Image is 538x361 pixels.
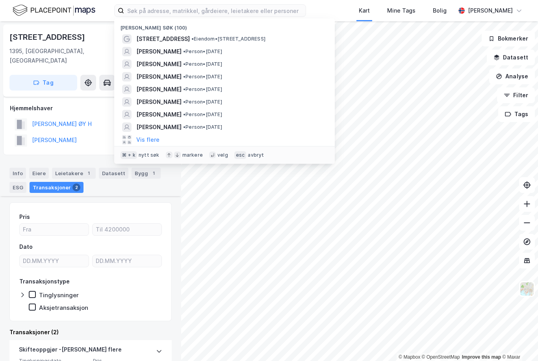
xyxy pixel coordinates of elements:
div: Eiere [29,168,49,179]
span: [STREET_ADDRESS] [136,34,190,44]
div: markere [182,152,203,158]
div: [STREET_ADDRESS] [9,31,87,43]
div: nytt søk [139,152,160,158]
div: avbryt [248,152,264,158]
button: Tag [9,75,77,91]
div: Transaksjoner (2) [9,328,172,337]
span: Person • [DATE] [183,111,222,118]
img: logo.f888ab2527a4732fd821a326f86c7f29.svg [13,4,95,17]
button: Datasett [487,50,535,65]
span: Person • [DATE] [183,74,222,80]
span: [PERSON_NAME] [136,59,182,69]
div: Bygg [132,168,161,179]
span: [PERSON_NAME] [136,97,182,107]
button: Vis flere [136,135,160,144]
span: Person • [DATE] [183,61,222,67]
span: Person • [DATE] [183,48,222,55]
a: Mapbox [399,354,420,360]
div: Transaksjonstype [19,277,70,286]
div: [PERSON_NAME] søk (100) [114,19,335,33]
div: Bolig [433,6,447,15]
span: • [183,61,186,67]
div: Dato [19,242,33,252]
a: OpenStreetMap [422,354,460,360]
img: Z [519,281,534,296]
div: Pris [19,212,30,222]
div: Hjemmelshaver [10,104,171,113]
span: • [183,124,186,130]
div: 1 [85,169,93,177]
div: 1395, [GEOGRAPHIC_DATA], [GEOGRAPHIC_DATA] [9,46,135,65]
div: Skifteoppgjør - [PERSON_NAME] flere [19,345,122,357]
button: Tags [498,106,535,122]
div: [PERSON_NAME] [468,6,513,15]
input: Søk på adresse, matrikkel, gårdeiere, leietakere eller personer [124,5,306,17]
div: ESG [9,182,26,193]
span: • [183,86,186,92]
div: Leietakere [52,168,96,179]
a: Improve this map [462,354,501,360]
span: Person • [DATE] [183,99,222,105]
span: • [183,48,186,54]
span: [PERSON_NAME] [136,122,182,132]
span: Person • [DATE] [183,124,222,130]
div: velg [217,152,228,158]
span: [PERSON_NAME] [136,85,182,94]
input: Fra [20,224,89,235]
div: Mine Tags [387,6,416,15]
div: Datasett [99,168,128,179]
span: Eiendom • [STREET_ADDRESS] [191,36,265,42]
span: [PERSON_NAME] [136,72,182,81]
div: Transaksjoner [30,182,83,193]
input: DD.MM.YYYY [93,255,161,267]
span: • [183,111,186,117]
span: [PERSON_NAME] [136,47,182,56]
div: Kart [359,6,370,15]
div: ⌘ + k [121,151,137,159]
input: Til 4200000 [93,224,161,235]
span: • [183,99,186,105]
span: • [191,36,194,42]
button: Bokmerker [482,31,535,46]
div: Tinglysninger [39,291,79,299]
span: [PERSON_NAME] [136,110,182,119]
button: Analyse [489,68,535,84]
div: Aksjetransaksjon [39,304,88,311]
span: • [183,74,186,80]
div: 2 [72,183,80,191]
div: Info [9,168,26,179]
span: Person • [DATE] [183,86,222,93]
div: esc [234,151,247,159]
div: Kontrollprogram for chat [499,323,538,361]
iframe: Chat Widget [499,323,538,361]
button: Filter [497,87,535,103]
div: 1 [150,169,158,177]
input: DD.MM.YYYY [20,255,89,267]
